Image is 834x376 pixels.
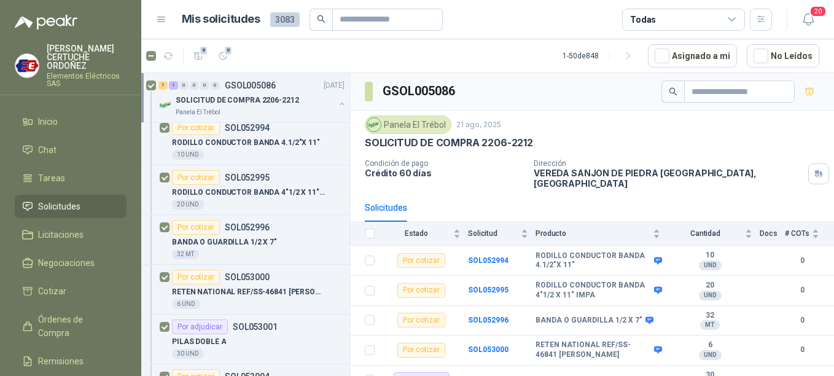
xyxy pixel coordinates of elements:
span: Cantidad [668,229,742,238]
a: Solicitudes [15,195,127,218]
a: Por cotizarSOL052995RODILLO CONDUCTOR BANDA 4"1/2 X 11" IMPA20 UND [141,165,349,215]
img: Logo peakr [15,15,77,29]
a: Licitaciones [15,223,127,246]
div: 0 [190,81,199,90]
div: Todas [630,13,656,26]
button: 8 [213,46,233,66]
div: 32 MT [172,249,199,259]
a: Por cotizarSOL052994RODILLO CONDUCTOR BANDA 4.1/2"X 11"10 UND [141,116,349,165]
div: Por cotizar [397,313,445,327]
span: 8 [200,45,208,55]
p: Crédito 60 días [365,168,524,178]
p: RODILLO CONDUCTOR BANDA 4.1/2"X 11" [172,137,320,149]
a: Inicio [15,110,127,133]
p: SOL052996 [225,223,270,232]
a: Tareas [15,166,127,190]
img: Company Logo [158,98,173,112]
p: BANDA O GUARDILLA 1/2 X 7" [172,237,277,248]
div: 0 [211,81,220,90]
div: UND [699,291,722,300]
b: 0 [785,315,819,326]
b: 20 [668,281,752,291]
div: Por cotizar [172,270,220,284]
button: Asignado a mi [648,44,737,68]
span: # COTs [785,229,809,238]
b: 0 [785,284,819,296]
a: Cotizar [15,280,127,303]
b: 10 [668,251,752,260]
th: Producto [536,222,668,246]
p: PILAS DOBLE A [172,336,226,348]
div: 30 UND [172,349,204,359]
th: Docs [760,222,785,246]
th: Estado [382,222,468,246]
p: 21 ago, 2025 [456,119,501,131]
b: 0 [785,344,819,356]
div: Por cotizar [397,283,445,298]
p: SOL052994 [225,123,270,132]
p: SOL052995 [225,173,270,182]
a: SOL052994 [468,256,509,265]
span: Negociaciones [38,256,95,270]
span: Chat [38,143,57,157]
span: Tareas [38,171,65,185]
p: RETEN NATIONAL REF/SS-46841 [PERSON_NAME] [172,286,325,298]
b: RETEN NATIONAL REF/SS-46841 [PERSON_NAME] [536,340,651,359]
div: Por cotizar [172,220,220,235]
span: Licitaciones [38,228,84,241]
a: SOL052995 [468,286,509,294]
a: Órdenes de Compra [15,308,127,345]
a: Por cotizarSOL052996BANDA O GUARDILLA 1/2 X 7"32 MT [141,215,349,265]
b: RODILLO CONDUCTOR BANDA 4"1/2 X 11" IMPA [536,281,651,300]
span: Órdenes de Compra [38,313,115,340]
button: 8 [189,46,208,66]
img: Company Logo [15,54,39,77]
p: VEREDA SANJON DE PIEDRA [GEOGRAPHIC_DATA] , [GEOGRAPHIC_DATA] [534,168,803,189]
div: 10 UND [172,150,204,160]
div: Por cotizar [172,120,220,135]
p: SOLICITUD DE COMPRA 2206-2212 [176,95,299,106]
span: Producto [536,229,650,238]
span: Cotizar [38,284,66,298]
p: [DATE] [324,80,345,92]
a: SOL053000 [468,345,509,354]
div: UND [699,350,722,360]
button: No Leídos [747,44,819,68]
h1: Mis solicitudes [182,10,260,28]
h3: GSOL005086 [383,82,457,101]
div: Por cotizar [397,343,445,358]
p: Panela El Trébol [176,108,220,117]
a: Remisiones [15,350,127,373]
div: MT [700,320,720,330]
p: RODILLO CONDUCTOR BANDA 4"1/2 X 11" IMPA [172,187,325,198]
div: 0 [200,81,209,90]
p: Elementos Eléctricos SAS [47,72,127,87]
div: 0 [179,81,189,90]
span: 20 [809,6,827,17]
div: 1 [169,81,178,90]
a: Por cotizarSOL053000RETEN NATIONAL REF/SS-46841 [PERSON_NAME]6 UND [141,265,349,315]
span: Solicitudes [38,200,80,213]
img: Company Logo [367,118,381,131]
span: 3083 [270,12,300,27]
div: 6 UND [172,299,200,309]
a: SOL052996 [468,316,509,324]
span: search [317,15,325,23]
b: BANDA O GUARDILLA 1/2 X 7" [536,316,642,326]
span: 8 [224,45,233,55]
button: 20 [797,9,819,31]
span: search [669,87,677,96]
div: Por adjudicar [172,319,228,334]
div: 7 [158,81,168,90]
p: GSOL005086 [225,81,276,90]
p: SOLICITUD DE COMPRA 2206-2212 [365,136,533,149]
div: 20 UND [172,200,204,210]
a: Por adjudicarSOL053001PILAS DOBLE A30 UND [141,315,349,364]
p: SOL053001 [233,323,278,331]
b: 6 [668,340,752,350]
th: Cantidad [668,222,760,246]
